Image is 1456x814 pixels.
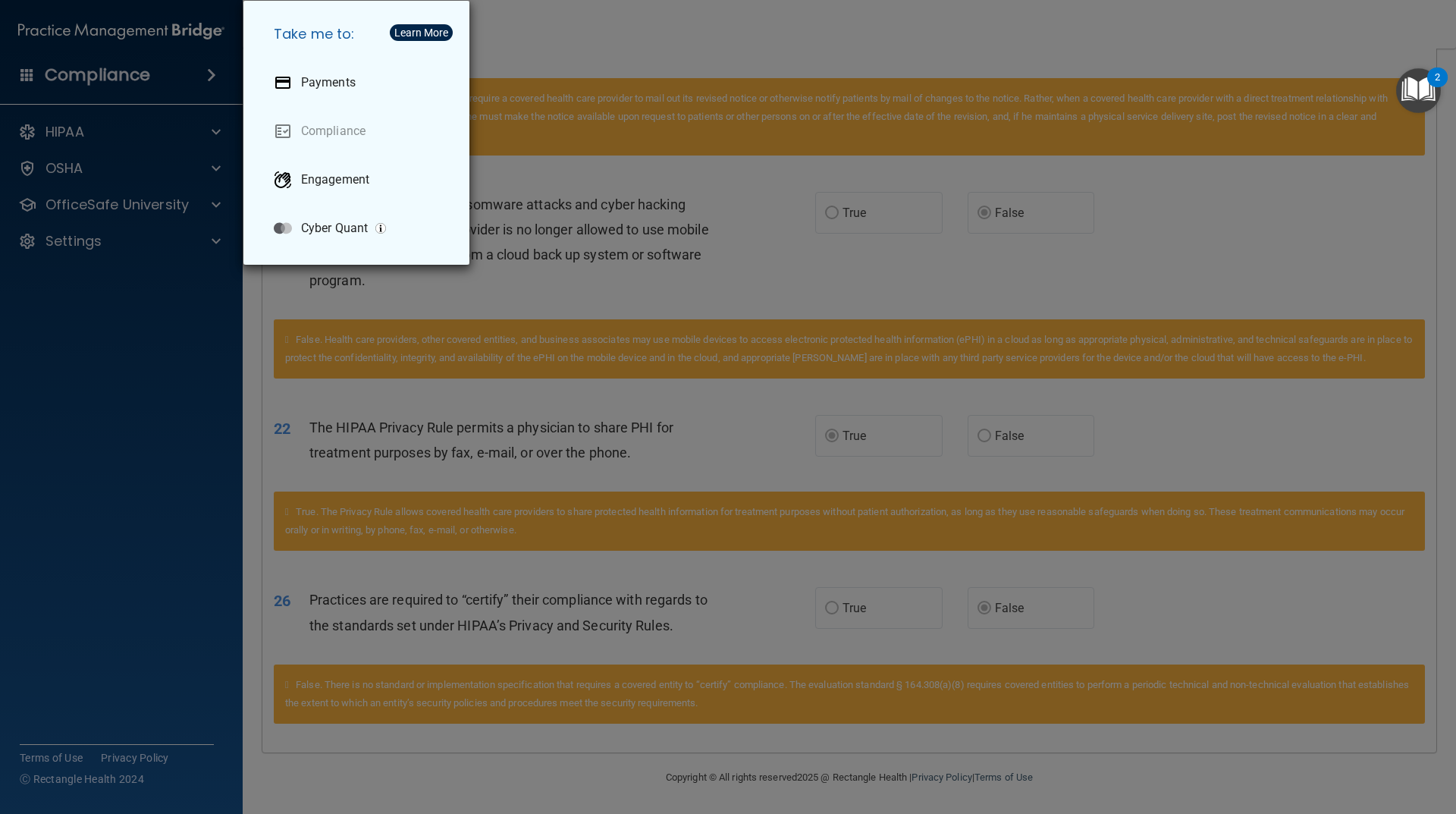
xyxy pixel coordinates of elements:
p: Payments [301,75,356,90]
a: Payments [262,61,457,104]
p: Cyber Quant [301,221,368,236]
h5: Take me to: [262,13,457,55]
div: Learn More [394,27,448,38]
p: Engagement [301,172,369,187]
a: Cyber Quant [262,207,457,250]
button: Open Resource Center, 2 new notifications [1396,68,1441,113]
div: 2 [1435,77,1440,97]
a: Compliance [262,110,457,152]
button: Learn More [390,24,453,41]
a: Engagement [262,159,457,201]
iframe: Drift Widget Chat Controller [1380,709,1438,767]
